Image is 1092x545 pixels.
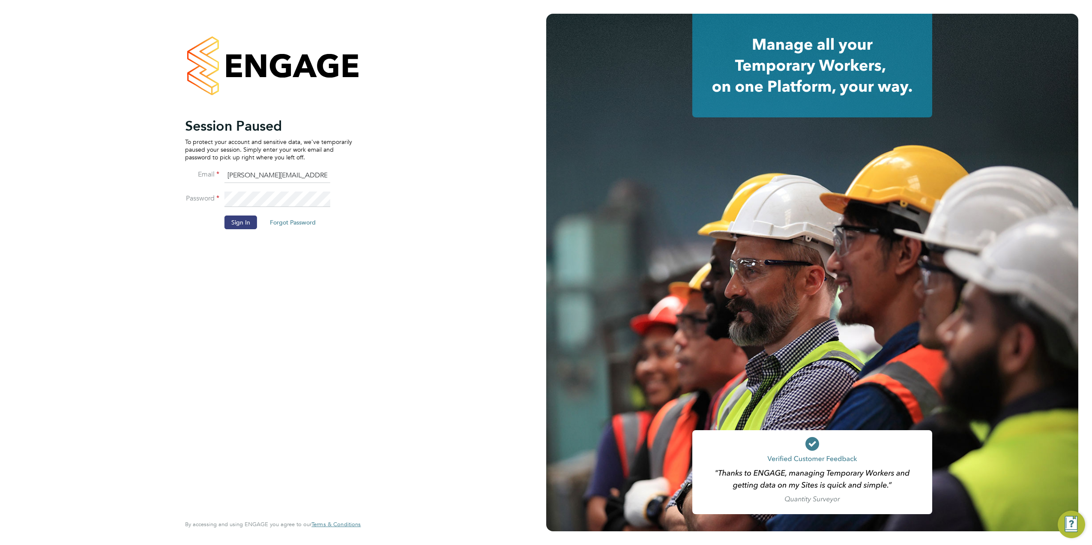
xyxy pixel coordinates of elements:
[185,194,219,203] label: Password
[1058,511,1085,538] button: Engage Resource Center
[311,521,361,528] span: Terms & Conditions
[185,170,219,179] label: Email
[185,117,352,135] h2: Session Paused
[311,521,361,528] a: Terms & Conditions
[224,168,330,183] input: Enter your work email...
[185,521,361,528] span: By accessing and using ENGAGE you agree to our
[263,216,323,229] button: Forgot Password
[224,216,257,229] button: Sign In
[185,138,352,162] p: To protect your account and sensitive data, we've temporarily paused your session. Simply enter y...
